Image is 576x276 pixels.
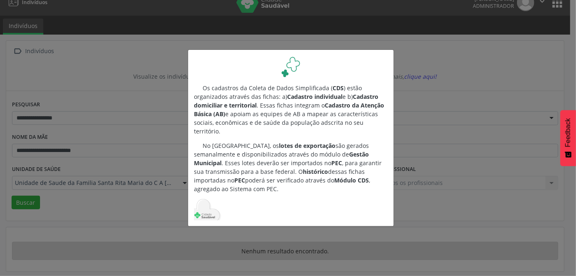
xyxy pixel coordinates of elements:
b: PEC [331,159,342,167]
p: No [GEOGRAPHIC_DATA], os são gerados semanalmente e disponibilizados através do módulo de . Esses... [194,141,388,193]
b: lotes de exportação [279,142,335,150]
b: histórico [303,168,328,175]
p: Os cadastros da Coleta de Dados Simplificada ( ) estão organizados através das fichas: a) e b) . ... [194,84,388,136]
button: Feedback - Mostrar pesquisa [560,110,576,166]
img: Logo Cidade Saudável [194,199,221,220]
img: Logo Cidade Saudável [281,56,301,78]
b: PEC [234,176,245,184]
b: Cadastro individual [287,93,342,101]
span: Feedback [564,118,572,147]
b: CDS [333,84,344,92]
b: Módulo CDS [334,176,369,184]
